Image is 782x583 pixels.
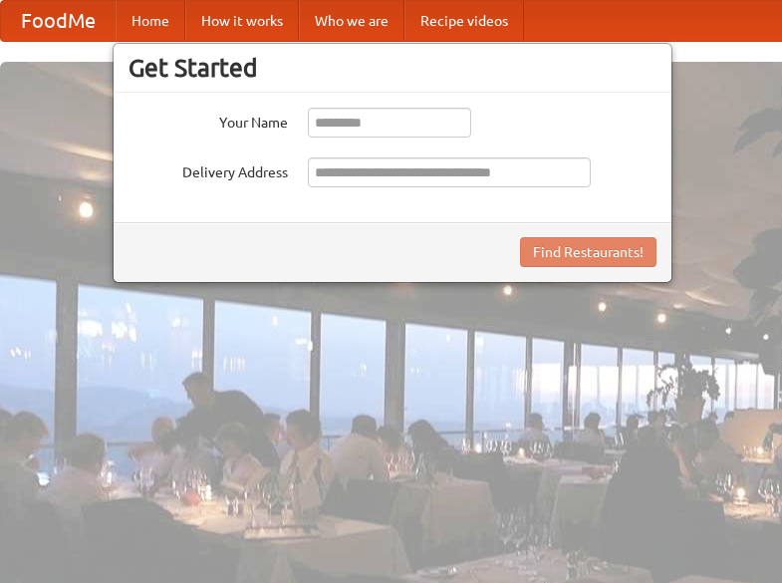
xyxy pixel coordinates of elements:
[299,1,404,41] a: Who we are
[1,1,116,41] a: FoodMe
[129,157,288,182] label: Delivery Address
[185,1,299,41] a: How it works
[129,108,288,133] label: Your Name
[404,1,524,41] a: Recipe videos
[520,237,656,267] button: Find Restaurants!
[116,1,185,41] a: Home
[129,53,656,83] h3: Get Started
